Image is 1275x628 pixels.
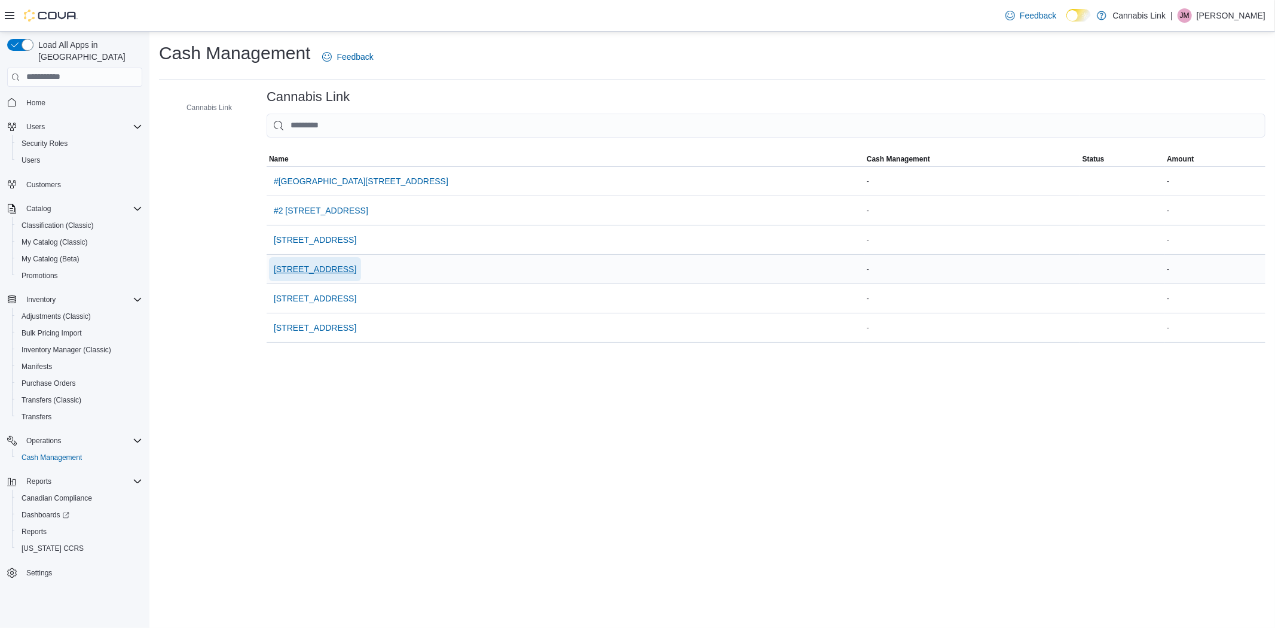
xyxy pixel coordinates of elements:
[269,286,361,310] button: [STREET_ADDRESS]
[22,271,58,281] span: Promotions
[2,432,147,449] button: Operations
[864,152,1080,166] button: Cash Management
[17,491,97,505] a: Canadian Compliance
[17,491,142,505] span: Canadian Compliance
[26,568,52,578] span: Settings
[17,525,51,539] a: Reports
[17,269,142,283] span: Promotions
[267,114,1265,138] input: This is a search bar. As you type, the results lower in the page will automatically filter.
[17,218,99,233] a: Classification (Classic)
[22,510,69,520] span: Dashboards
[17,218,142,233] span: Classification (Classic)
[12,408,147,425] button: Transfers
[186,103,232,112] span: Cannabis Link
[274,205,368,217] span: #2 [STREET_ADDRESS]
[22,177,142,192] span: Customers
[22,120,50,134] button: Users
[269,228,361,252] button: [STREET_ADDRESS]
[159,41,310,65] h1: Cash Management
[269,154,289,164] span: Name
[17,359,142,374] span: Manifests
[12,308,147,325] button: Adjustments (Classic)
[17,235,142,249] span: My Catalog (Classic)
[867,154,930,164] span: Cash Management
[1164,321,1265,335] div: -
[17,525,142,539] span: Reports
[12,342,147,358] button: Inventory Manager (Classic)
[337,51,373,63] span: Feedback
[1170,8,1173,23] p: |
[22,237,88,247] span: My Catalog (Classic)
[7,89,142,613] nav: Complex example
[17,450,142,465] span: Cash Management
[17,326,87,340] a: Bulk Pricing Import
[22,95,142,110] span: Home
[17,343,142,357] span: Inventory Manager (Classic)
[22,328,82,338] span: Bulk Pricing Import
[26,180,61,190] span: Customers
[12,507,147,523] a: Dashboards
[17,136,142,151] span: Security Roles
[22,362,52,371] span: Manifests
[22,202,142,216] span: Catalog
[22,96,50,110] a: Home
[2,473,147,490] button: Reports
[1180,8,1190,23] span: JM
[17,450,87,465] a: Cash Management
[22,178,66,192] a: Customers
[274,175,448,187] span: #[GEOGRAPHIC_DATA][STREET_ADDRESS]
[2,291,147,308] button: Inventory
[22,566,57,580] a: Settings
[26,477,51,486] span: Reports
[22,292,60,307] button: Inventory
[12,392,147,408] button: Transfers (Classic)
[269,169,453,193] button: #[GEOGRAPHIC_DATA][STREET_ADDRESS]
[1164,291,1265,306] div: -
[12,449,147,466] button: Cash Management
[17,508,142,522] span: Dashboards
[22,254,80,264] span: My Catalog (Beta)
[1112,8,1166,23] p: Cannabis Link
[1164,152,1265,166] button: Amount
[17,343,116,357] a: Inventory Manager (Classic)
[274,292,356,304] span: [STREET_ADDRESS]
[274,263,356,275] span: [STREET_ADDRESS]
[22,395,81,405] span: Transfers (Classic)
[17,359,57,374] a: Manifests
[17,153,142,167] span: Users
[864,174,1080,188] div: -
[17,541,88,556] a: [US_STATE] CCRS
[17,252,84,266] a: My Catalog (Beta)
[22,544,84,553] span: [US_STATE] CCRS
[22,474,142,489] span: Reports
[26,122,45,132] span: Users
[17,541,142,556] span: Washington CCRS
[17,309,142,324] span: Adjustments (Classic)
[22,120,142,134] span: Users
[17,269,63,283] a: Promotions
[17,326,142,340] span: Bulk Pricing Import
[12,325,147,342] button: Bulk Pricing Import
[12,490,147,507] button: Canadian Compliance
[2,564,147,581] button: Settings
[26,204,51,214] span: Catalog
[22,412,51,422] span: Transfers
[2,200,147,217] button: Catalog
[864,291,1080,306] div: -
[22,312,91,321] span: Adjustments (Classic)
[22,156,40,165] span: Users
[22,453,82,462] span: Cash Management
[17,309,96,324] a: Adjustments (Classic)
[2,118,147,135] button: Users
[1020,10,1056,22] span: Feedback
[26,98,45,108] span: Home
[1080,152,1164,166] button: Status
[12,375,147,392] button: Purchase Orders
[17,410,142,424] span: Transfers
[17,508,74,522] a: Dashboards
[267,152,864,166] button: Name
[33,39,142,63] span: Load All Apps in [GEOGRAPHIC_DATA]
[17,393,142,407] span: Transfers (Classic)
[864,203,1080,218] div: -
[12,152,147,169] button: Users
